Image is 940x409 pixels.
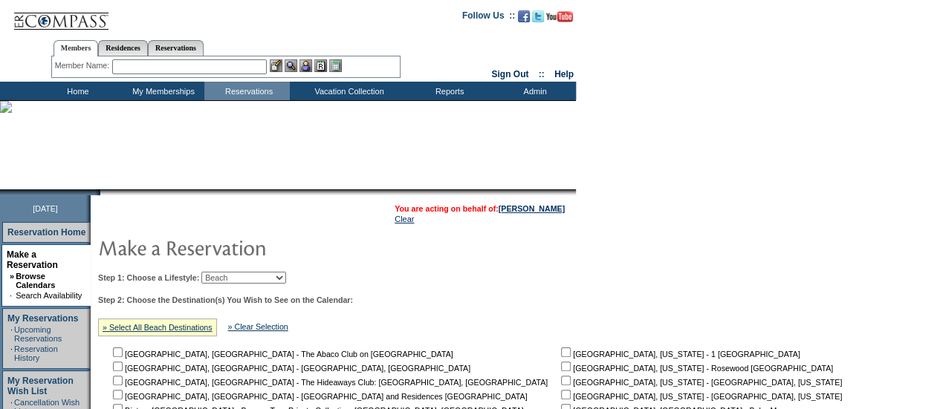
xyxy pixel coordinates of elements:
a: Make a Reservation [7,249,58,270]
span: [DATE] [33,204,58,213]
img: b_calculator.gif [329,59,342,72]
b: Step 1: Choose a Lifestyle: [98,273,199,282]
a: » Select All Beach Destinations [103,323,213,332]
img: promoShadowLeftCorner.gif [95,189,100,195]
a: Upcoming Reservations [14,325,62,343]
a: Members [54,40,99,56]
nobr: [GEOGRAPHIC_DATA], [GEOGRAPHIC_DATA] - The Hideaways Club: [GEOGRAPHIC_DATA], [GEOGRAPHIC_DATA] [110,378,548,387]
a: Search Availability [16,291,82,300]
img: pgTtlMakeReservation.gif [98,232,395,262]
nobr: [GEOGRAPHIC_DATA], [GEOGRAPHIC_DATA] - The Abaco Club on [GEOGRAPHIC_DATA] [110,350,453,359]
td: My Memberships [119,82,204,100]
nobr: [GEOGRAPHIC_DATA], [US_STATE] - [GEOGRAPHIC_DATA], [US_STATE] [558,378,842,387]
b: Step 2: Choose the Destination(s) You Wish to See on the Calendar: [98,295,353,304]
a: Reservation History [14,344,58,362]
td: · [10,291,14,300]
a: Become our fan on Facebook [518,15,530,24]
a: My Reservations [7,313,78,324]
td: · [10,344,13,362]
td: Home [33,82,119,100]
nobr: [GEOGRAPHIC_DATA], [GEOGRAPHIC_DATA] - [GEOGRAPHIC_DATA], [GEOGRAPHIC_DATA] [110,364,470,373]
td: Reservations [204,82,290,100]
img: Impersonate [299,59,312,72]
nobr: [GEOGRAPHIC_DATA], [US_STATE] - Rosewood [GEOGRAPHIC_DATA] [558,364,833,373]
img: Follow us on Twitter [532,10,544,22]
td: · [10,325,13,343]
span: :: [539,69,545,79]
a: » Clear Selection [228,322,288,331]
a: Residences [98,40,148,56]
div: Member Name: [55,59,112,72]
td: Vacation Collection [290,82,405,100]
img: Subscribe to our YouTube Channel [546,11,573,22]
img: blank.gif [100,189,102,195]
img: Become our fan on Facebook [518,10,530,22]
nobr: [GEOGRAPHIC_DATA], [US_STATE] - [GEOGRAPHIC_DATA], [US_STATE] [558,392,842,401]
a: Follow us on Twitter [532,15,544,24]
nobr: [GEOGRAPHIC_DATA], [US_STATE] - 1 [GEOGRAPHIC_DATA] [558,350,800,359]
a: Help [554,69,574,79]
a: Subscribe to our YouTube Channel [546,15,573,24]
span: You are acting on behalf of: [395,204,565,213]
img: Reservations [314,59,327,72]
td: Reports [405,82,490,100]
td: Follow Us :: [462,9,515,27]
a: Sign Out [491,69,528,79]
nobr: [GEOGRAPHIC_DATA], [GEOGRAPHIC_DATA] - [GEOGRAPHIC_DATA] and Residences [GEOGRAPHIC_DATA] [110,392,527,401]
a: My Reservation Wish List [7,376,74,396]
img: b_edit.gif [270,59,282,72]
a: Clear [395,215,414,223]
a: [PERSON_NAME] [499,204,565,213]
b: » [10,272,14,281]
img: View [285,59,297,72]
a: Reservations [148,40,204,56]
a: Browse Calendars [16,272,55,289]
a: Reservation Home [7,227,85,238]
td: Admin [490,82,576,100]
